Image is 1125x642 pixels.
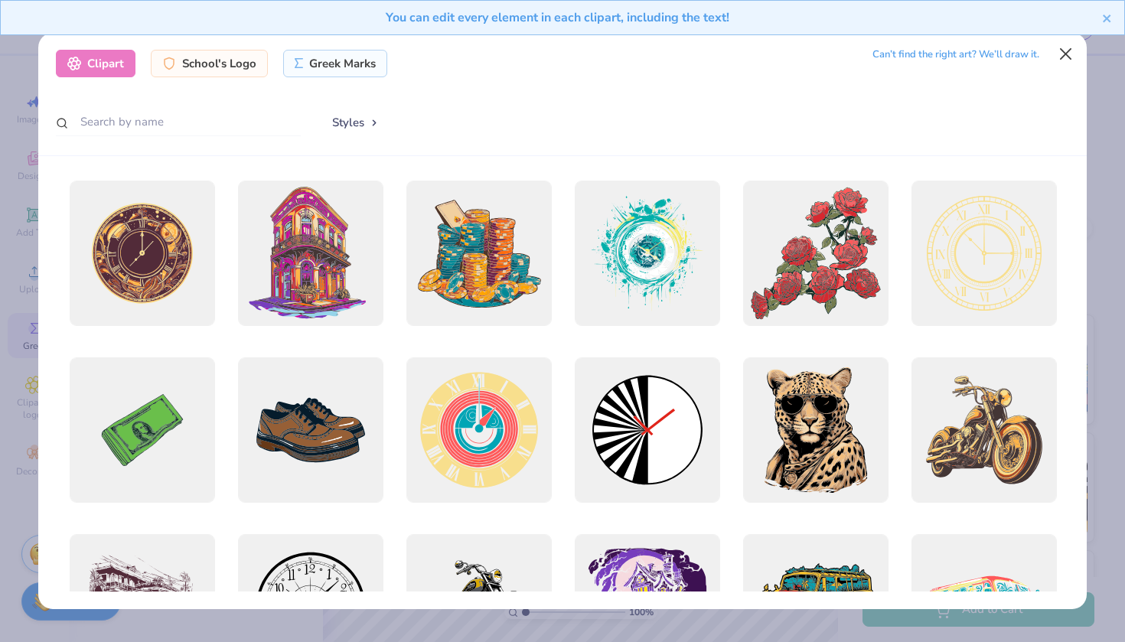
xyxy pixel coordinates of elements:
[283,50,388,77] div: Greek Marks
[56,50,135,77] div: Clipart
[56,108,301,136] input: Search by name
[12,8,1102,27] div: You can edit every element in each clipart, including the text!
[1102,8,1113,27] button: close
[151,50,268,77] div: School's Logo
[1052,40,1081,69] button: Close
[316,108,396,137] button: Styles
[872,41,1039,68] div: Can’t find the right art? We’ll draw it.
